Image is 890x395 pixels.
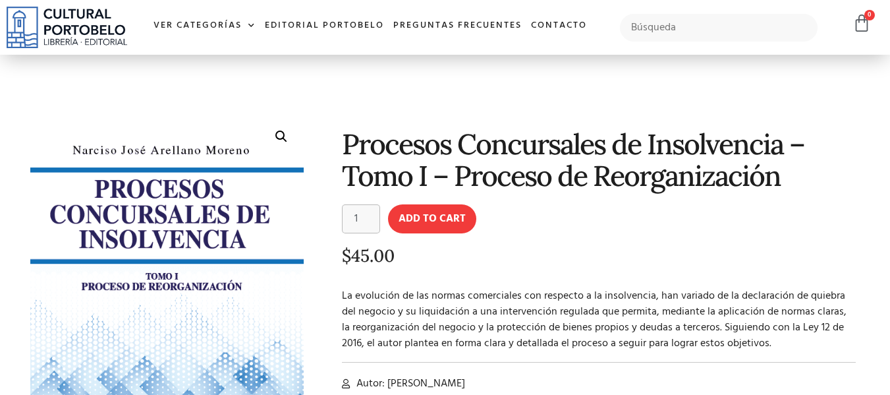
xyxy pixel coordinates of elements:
[269,125,293,148] a: 🔍
[620,14,818,42] input: Búsqueda
[388,204,476,233] button: Add to cart
[342,129,856,191] h1: Procesos Concursales de Insolvencia – Tomo I – Proceso de Reorganización
[342,245,395,266] bdi: 45.00
[149,12,260,40] a: Ver Categorías
[852,14,871,33] a: 0
[342,288,856,351] p: La evolución de las normas comerciales con respecto a la insolvencia, han variado de la declaraci...
[353,376,465,392] span: Autor: [PERSON_NAME]
[342,245,351,266] span: $
[342,204,380,233] input: Product quantity
[260,12,389,40] a: Editorial Portobelo
[389,12,526,40] a: Preguntas frecuentes
[864,10,875,20] span: 0
[526,12,592,40] a: Contacto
